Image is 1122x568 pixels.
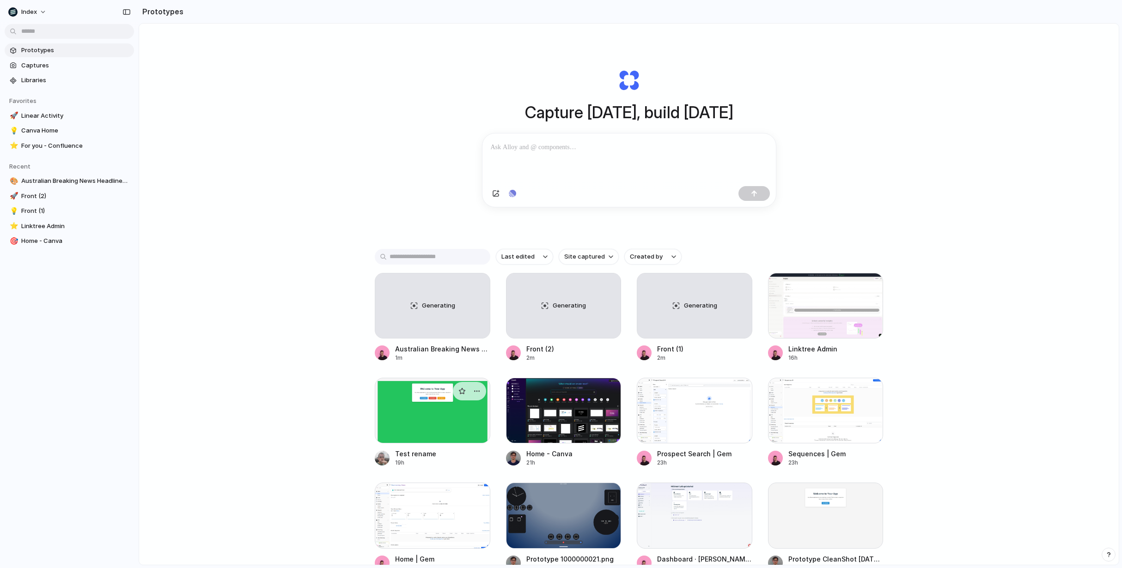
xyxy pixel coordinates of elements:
[624,249,682,265] button: Created by
[21,141,130,151] span: For you - Confluence
[8,206,18,216] button: 💡
[564,252,605,261] span: Site captured
[422,301,455,310] span: Generating
[5,174,134,188] a: 🎨Australian Breaking News Headlines & World News Online | [DOMAIN_NAME]
[559,249,619,265] button: Site captured
[525,100,733,125] h1: Capture [DATE], build [DATE]
[8,236,18,246] button: 🎯
[657,449,732,459] div: Prospect Search | Gem
[5,5,51,19] button: Index
[139,6,183,17] h2: Prototypes
[10,221,16,231] div: ⭐
[5,204,134,218] a: 💡Front (1)
[9,163,30,170] span: Recent
[21,111,130,121] span: Linear Activity
[506,378,622,467] a: Home - CanvaHome - Canva21h
[496,249,553,265] button: Last edited
[395,554,434,564] div: Home | Gem
[8,111,18,121] button: 🚀
[8,126,18,135] button: 💡
[684,301,717,310] span: Generating
[8,176,18,186] button: 🎨
[768,273,884,362] a: Linktree AdminLinktree Admin16h
[5,73,134,87] a: Libraries
[637,273,752,362] a: GeneratingFront (1)2m
[21,206,130,216] span: Front (1)
[657,354,683,362] div: 2m
[10,110,16,121] div: 🚀
[657,459,732,467] div: 23h
[21,192,130,201] span: Front (2)
[657,344,683,354] div: Front (1)
[788,459,846,467] div: 23h
[9,97,37,104] span: Favorites
[21,176,130,186] span: Australian Breaking News Headlines & World News Online | [DOMAIN_NAME]
[526,459,573,467] div: 21h
[637,378,752,467] a: Prospect Search | GemProspect Search | Gem23h
[21,222,130,231] span: Linktree Admin
[8,141,18,151] button: ⭐
[8,222,18,231] button: ⭐
[10,126,16,136] div: 💡
[10,191,16,201] div: 🚀
[21,236,130,246] span: Home - Canva
[526,354,554,362] div: 2m
[788,344,837,354] div: Linktree Admin
[526,554,614,564] div: Prototype 1000000021.png
[506,273,622,362] a: GeneratingFront (2)2m
[788,449,846,459] div: Sequences | Gem
[395,344,490,354] div: Australian Breaking News Headlines & World News Online | [DOMAIN_NAME]
[375,378,490,467] a: Test renameTest rename19h
[10,176,16,187] div: 🎨
[5,189,134,203] a: 🚀Front (2)
[21,126,130,135] span: Canva Home
[501,252,535,261] span: Last edited
[5,59,134,73] a: Captures
[526,344,554,354] div: Front (2)
[10,236,16,247] div: 🎯
[395,354,490,362] div: 1m
[21,76,130,85] span: Libraries
[5,219,134,233] a: ⭐Linktree Admin
[21,7,37,17] span: Index
[526,449,573,459] div: Home - Canva
[395,449,436,459] div: Test rename
[375,273,490,362] a: GeneratingAustralian Breaking News Headlines & World News Online | [DOMAIN_NAME]1m
[630,252,663,261] span: Created by
[553,301,586,310] span: Generating
[21,61,130,70] span: Captures
[768,378,884,467] a: Sequences | GemSequences | Gem23h
[788,554,884,564] div: Prototype CleanShot [DATE] 10.36.05@2x.png
[395,459,436,467] div: 19h
[657,554,752,564] div: Dashboard · [PERSON_NAME] Org App | OneSignal
[5,139,134,153] a: ⭐For you - Confluence
[788,354,837,362] div: 16h
[5,234,134,248] a: 🎯Home - Canva
[5,109,134,123] a: 🚀Linear Activity
[10,206,16,217] div: 💡
[5,43,134,57] a: Prototypes
[21,46,130,55] span: Prototypes
[10,140,16,151] div: ⭐
[8,192,18,201] button: 🚀
[5,124,134,138] a: 💡Canva Home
